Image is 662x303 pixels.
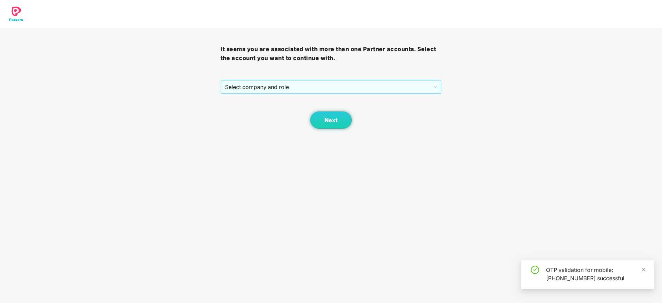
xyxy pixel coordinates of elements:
span: Next [324,117,338,124]
h3: It seems you are associated with more than one Partner accounts. Select the account you want to c... [221,45,441,62]
div: OTP validation for mobile: [PHONE_NUMBER] successful [546,266,645,282]
span: Select company and role [225,80,437,94]
button: Next [310,111,352,129]
span: close [641,267,646,272]
span: check-circle [531,266,539,274]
